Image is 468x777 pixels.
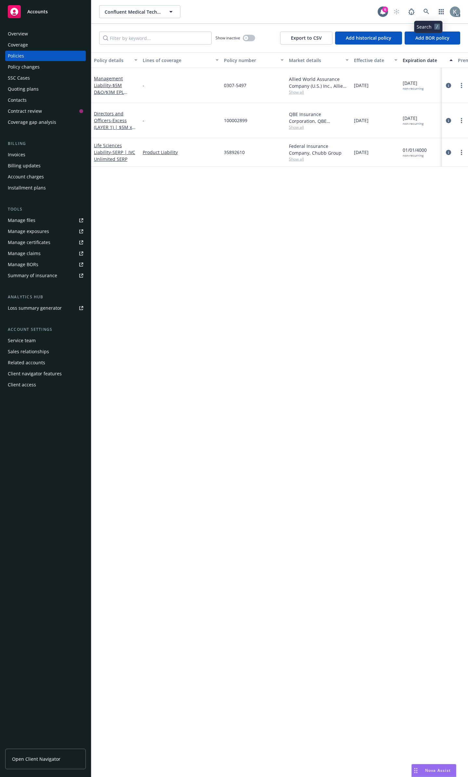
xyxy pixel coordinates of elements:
[143,57,212,64] div: Lines of coverage
[403,115,423,126] span: [DATE]
[5,3,86,21] a: Accounts
[143,82,144,89] span: -
[450,6,460,17] img: photo
[8,248,41,259] div: Manage claims
[94,110,134,137] a: Directors and Officers
[5,380,86,390] a: Client access
[346,35,391,41] span: Add historical policy
[5,51,86,61] a: Policies
[403,122,423,126] div: non-recurring
[354,82,369,89] span: [DATE]
[215,35,240,41] span: Show inactive
[5,95,86,105] a: Contacts
[91,52,140,68] button: Policy details
[5,346,86,357] a: Sales relationships
[143,117,144,124] span: -
[12,756,60,762] span: Open Client Navigator
[5,259,86,270] a: Manage BORs
[8,172,44,182] div: Account charges
[289,76,349,89] div: Allied World Assurance Company (U.S.) Inc., Allied World Assurance Company (AWAC), CRC Group
[5,62,86,72] a: Policy changes
[445,149,452,156] a: circleInformation
[405,5,418,18] a: Report a Bug
[5,294,86,300] div: Analytics hub
[8,161,41,171] div: Billing updates
[5,303,86,313] a: Loss summary generator
[224,117,247,124] span: 100002899
[5,357,86,368] a: Related accounts
[8,95,27,105] div: Contacts
[289,89,349,95] span: Show all
[8,259,38,270] div: Manage BORs
[458,82,465,89] a: more
[8,149,25,160] div: Invoices
[8,215,35,226] div: Manage files
[5,149,86,160] a: Invoices
[5,237,86,248] a: Manage certificates
[94,57,130,64] div: Policy details
[5,248,86,259] a: Manage claims
[280,32,332,45] button: Export to CSV
[5,106,86,116] a: Contract review
[291,35,322,41] span: Export to CSV
[382,6,388,12] div: 6
[289,156,349,162] span: Show all
[94,149,135,162] span: - SERP | IVC Unlimited SERP
[8,84,39,94] div: Quoting plans
[8,29,28,39] div: Overview
[27,9,48,14] span: Accounts
[224,82,246,89] span: 0307-5497
[8,117,56,127] div: Coverage gap analysis
[354,117,369,124] span: [DATE]
[445,117,452,124] a: circleInformation
[435,5,448,18] a: Switch app
[5,226,86,237] a: Manage exposures
[403,57,446,64] div: Expiration date
[8,346,49,357] div: Sales relationships
[5,29,86,39] a: Overview
[458,117,465,124] a: more
[8,303,62,313] div: Loss summary generator
[8,237,50,248] div: Manage certificates
[289,124,349,130] span: Show all
[5,161,86,171] a: Billing updates
[105,8,161,15] span: Confluent Medical Technologies, Inc
[335,32,402,45] button: Add historical policy
[143,149,219,156] a: Product Liability
[94,82,127,102] span: - $5M D&O/$3M EPL sublimit
[224,57,277,64] div: Policy number
[289,111,349,124] div: QBE Insurance Corporation, QBE Insurance Group, CRC Group
[5,206,86,213] div: Tools
[458,149,465,156] a: more
[94,75,124,102] a: Management Liability
[8,51,24,61] div: Policies
[8,226,49,237] div: Manage exposures
[5,215,86,226] a: Manage files
[412,764,420,777] div: Drag to move
[420,5,433,18] a: Search
[5,84,86,94] a: Quoting plans
[221,52,286,68] button: Policy number
[8,380,36,390] div: Client access
[445,82,452,89] a: circleInformation
[411,764,456,777] button: Nova Assist
[5,73,86,83] a: SSC Cases
[94,117,136,137] span: - Excess (LAYER 1) | $5M xs $5M D&O
[286,52,351,68] button: Market details
[8,369,62,379] div: Client navigator features
[5,335,86,346] a: Service team
[5,326,86,333] div: Account settings
[289,143,349,156] div: Federal Insurance Company, Chubb Group
[5,117,86,127] a: Coverage gap analysis
[354,57,390,64] div: Effective date
[140,52,221,68] button: Lines of coverage
[351,52,400,68] button: Effective date
[405,32,460,45] button: Add BOR policy
[5,270,86,281] a: Summary of insurance
[289,57,342,64] div: Market details
[403,153,427,158] div: non-recurring
[390,5,403,18] a: Start snowing
[400,52,455,68] button: Expiration date
[403,86,423,91] div: non-recurring
[5,172,86,182] a: Account charges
